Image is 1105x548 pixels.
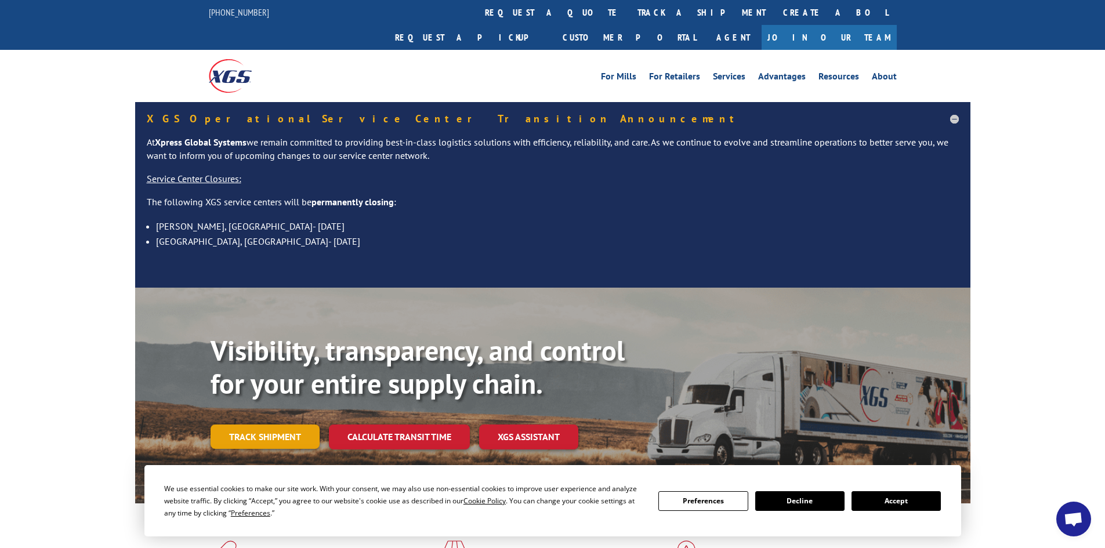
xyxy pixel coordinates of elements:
p: The following XGS service centers will be : [147,195,959,219]
a: About [872,72,897,85]
a: Agent [705,25,762,50]
a: For Retailers [649,72,700,85]
strong: Xpress Global Systems [155,136,247,148]
a: Resources [818,72,859,85]
button: Preferences [658,491,748,511]
a: Join Our Team [762,25,897,50]
button: Accept [852,491,941,511]
a: Services [713,72,745,85]
p: At we remain committed to providing best-in-class logistics solutions with efficiency, reliabilit... [147,136,959,173]
b: Visibility, transparency, and control for your entire supply chain. [211,332,625,402]
a: Open chat [1056,502,1091,536]
a: Customer Portal [554,25,705,50]
a: Request a pickup [386,25,554,50]
span: Cookie Policy [463,496,506,506]
a: Track shipment [211,424,320,449]
a: Calculate transit time [329,424,470,449]
u: Service Center Closures: [147,173,241,184]
div: Cookie Consent Prompt [144,465,961,536]
li: [GEOGRAPHIC_DATA], [GEOGRAPHIC_DATA]- [DATE] [156,234,959,249]
a: [PHONE_NUMBER] [209,6,269,18]
div: We use essential cookies to make our site work. With your consent, we may also use non-essential ... [164,482,644,519]
a: XGS ASSISTANT [479,424,578,449]
button: Decline [755,491,845,511]
strong: permanently closing [311,196,394,208]
h5: XGS Operational Service Center Transition Announcement [147,114,959,124]
a: Advantages [758,72,806,85]
li: [PERSON_NAME], [GEOGRAPHIC_DATA]- [DATE] [156,219,959,234]
a: For Mills [601,72,636,85]
span: Preferences [231,508,270,518]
